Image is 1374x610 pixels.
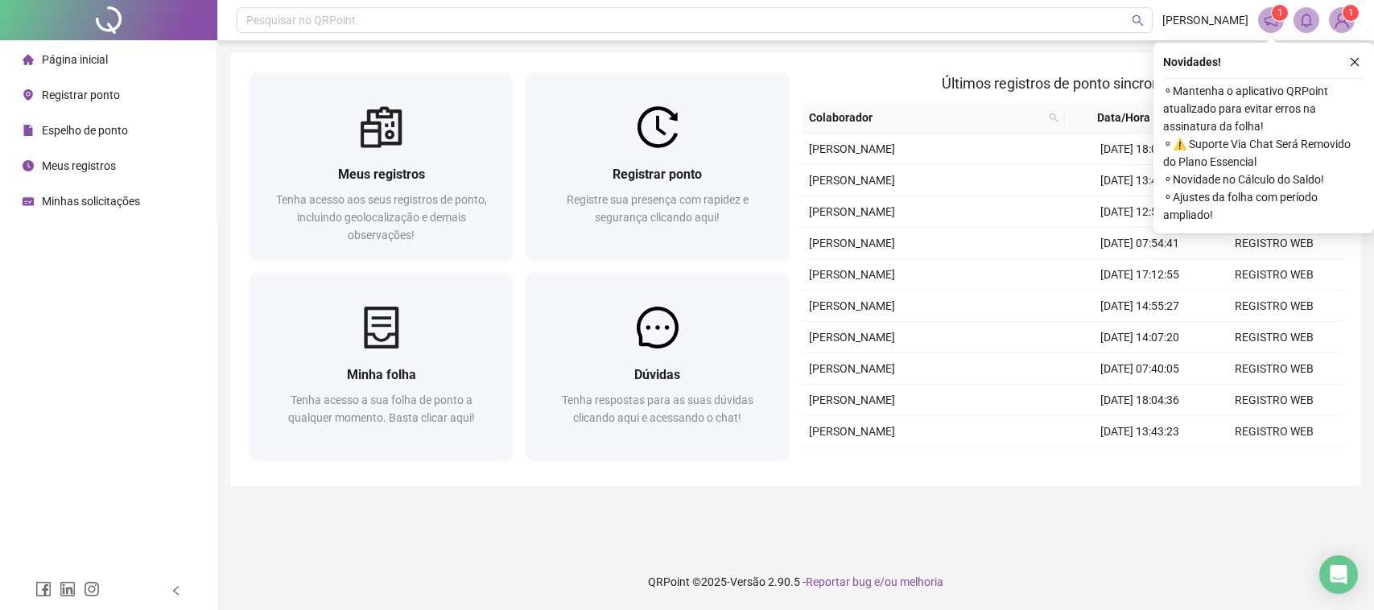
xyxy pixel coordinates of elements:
span: file [23,125,34,136]
span: close [1349,56,1360,68]
a: DúvidasTenha respostas para as suas dúvidas clicando aqui e acessando o chat! [526,273,789,460]
a: Meus registrosTenha acesso aos seus registros de ponto, incluindo geolocalização e demais observa... [250,72,513,260]
span: [PERSON_NAME] [809,174,895,187]
span: Registrar ponto [42,89,120,101]
span: search [1049,113,1058,122]
span: Dúvidas [634,367,680,382]
td: [DATE] 07:54:41 [1072,228,1207,259]
span: Registrar ponto [613,167,702,182]
td: [DATE] 07:40:05 [1072,353,1207,385]
span: [PERSON_NAME] [809,237,895,249]
span: [PERSON_NAME] [809,268,895,281]
div: Open Intercom Messenger [1319,555,1358,594]
td: [DATE] 12:58:26 [1072,196,1207,228]
span: home [23,54,34,65]
span: Versão [730,575,765,588]
span: [PERSON_NAME] [809,362,895,375]
span: Tenha respostas para as suas dúvidas clicando aqui e acessando o chat! [562,394,753,424]
span: [PERSON_NAME] [809,142,895,155]
span: search [1046,105,1062,130]
span: 1 [1277,7,1283,19]
th: Data/Hora [1065,102,1196,134]
td: [DATE] 14:55:27 [1072,291,1207,322]
td: [DATE] 14:07:20 [1072,322,1207,353]
span: [PERSON_NAME] [809,331,895,344]
td: REGISTRO WEB [1207,228,1342,259]
span: schedule [23,196,34,207]
span: ⚬ ⚠️ Suporte Via Chat Será Removido do Plano Essencial [1163,135,1364,171]
td: REGISTRO WEB [1207,447,1342,479]
span: instagram [84,581,100,597]
img: 84182 [1330,8,1354,32]
span: Meus registros [42,159,116,172]
span: [PERSON_NAME] [809,205,895,218]
td: [DATE] 13:47:28 [1072,165,1207,196]
span: clock-circle [23,160,34,171]
span: Tenha acesso a sua folha de ponto a qualquer momento. Basta clicar aqui! [288,394,475,424]
td: [DATE] 17:12:55 [1072,259,1207,291]
sup: Atualize o seu contato no menu Meus Dados [1343,5,1359,21]
span: environment [23,89,34,101]
span: Data/Hora [1071,109,1177,126]
td: REGISTRO WEB [1207,353,1342,385]
span: ⚬ Mantenha o aplicativo QRPoint atualizado para evitar erros na assinatura da folha! [1163,82,1364,135]
sup: 1 [1272,5,1288,21]
td: REGISTRO WEB [1207,291,1342,322]
td: [DATE] 13:43:23 [1072,416,1207,447]
td: REGISTRO WEB [1207,322,1342,353]
span: Novidades ! [1163,53,1221,71]
td: REGISTRO WEB [1207,416,1342,447]
span: Espelho de ponto [42,124,128,137]
a: Registrar pontoRegistre sua presença com rapidez e segurança clicando aqui! [526,72,789,260]
span: Meus registros [338,167,425,182]
span: Minha folha [347,367,416,382]
span: Colaborador [809,109,1042,126]
span: facebook [35,581,52,597]
span: [PERSON_NAME] [809,394,895,406]
td: [DATE] 12:52:06 [1072,447,1207,479]
span: Tenha acesso aos seus registros de ponto, incluindo geolocalização e demais observações! [276,193,487,241]
span: ⚬ Novidade no Cálculo do Saldo! [1163,171,1364,188]
td: REGISTRO WEB [1207,385,1342,416]
span: search [1132,14,1144,27]
span: Registre sua presença com rapidez e segurança clicando aqui! [567,193,749,224]
span: notification [1264,13,1278,27]
td: REGISTRO WEB [1207,259,1342,291]
a: Minha folhaTenha acesso a sua folha de ponto a qualquer momento. Basta clicar aqui! [250,273,513,460]
span: linkedin [60,581,76,597]
span: ⚬ Ajustes da folha com período ampliado! [1163,188,1364,224]
td: [DATE] 18:04:36 [1072,385,1207,416]
span: Reportar bug e/ou melhoria [806,575,943,588]
span: Últimos registros de ponto sincronizados [942,75,1202,92]
td: [DATE] 18:05:44 [1072,134,1207,165]
span: [PERSON_NAME] [1162,11,1248,29]
span: left [171,585,182,596]
span: bell [1299,13,1314,27]
span: [PERSON_NAME] [809,299,895,312]
span: 1 [1348,7,1354,19]
span: [PERSON_NAME] [809,425,895,438]
footer: QRPoint © 2025 - 2.90.5 - [217,554,1374,610]
span: Minhas solicitações [42,195,140,208]
span: Página inicial [42,53,108,66]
